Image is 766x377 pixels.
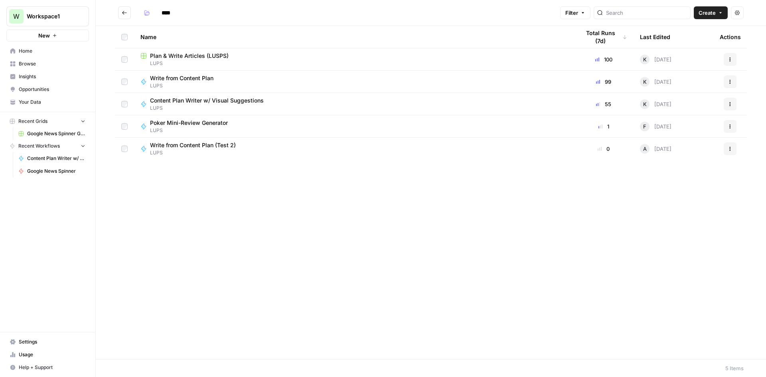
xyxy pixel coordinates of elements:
a: Content Plan Writer w/ Visual Suggestions [15,152,89,165]
span: Help + Support [19,364,85,371]
a: Home [6,45,89,57]
div: [DATE] [640,55,671,64]
span: Your Data [19,99,85,106]
div: 0 [580,145,627,153]
div: 5 Items [725,364,744,372]
span: A [643,145,647,153]
a: Write from Content PlanLUPS [140,74,567,89]
span: F [643,122,646,130]
a: Opportunities [6,83,89,96]
span: Poker Mini-Review Generator [150,119,228,127]
button: Create [694,6,728,19]
button: Filter [560,6,590,19]
span: Plan & Write Articles (LUSPS) [150,52,229,60]
span: LUPS [150,149,242,156]
span: Workspace1 [27,12,75,20]
button: Help + Support [6,361,89,374]
span: K [643,78,647,86]
div: 1 [580,122,627,130]
span: Write from Content Plan (Test 2) [150,141,236,149]
a: Browse [6,57,89,70]
span: Recent Grids [18,118,47,125]
span: Content Plan Writer w/ Visual Suggestions [150,97,264,105]
span: K [643,55,647,63]
span: Write from Content Plan [150,74,213,82]
span: Create [699,9,716,17]
button: Recent Workflows [6,140,89,152]
button: Go back [118,6,131,19]
span: Google News Spinner [27,168,85,175]
a: Poker Mini-Review GeneratorLUPS [140,119,567,134]
span: K [643,100,647,108]
div: Name [140,26,567,48]
div: [DATE] [640,144,671,154]
span: Opportunities [19,86,85,93]
span: Google News Spinner Grid [27,130,85,137]
input: Search [606,9,687,17]
a: Usage [6,348,89,361]
div: 99 [580,78,627,86]
div: [DATE] [640,77,671,87]
span: Home [19,47,85,55]
a: Content Plan Writer w/ Visual SuggestionsLUPS [140,97,567,112]
span: New [38,32,50,39]
span: LUPS [150,105,270,112]
a: Your Data [6,96,89,109]
div: Last Edited [640,26,670,48]
a: Write from Content Plan (Test 2)LUPS [140,141,567,156]
a: Plan & Write Articles (LUSPS)LUPS [140,52,567,67]
span: LUPS [140,60,567,67]
span: Content Plan Writer w/ Visual Suggestions [27,155,85,162]
span: Usage [19,351,85,358]
span: LUPS [150,127,234,134]
button: Workspace: Workspace1 [6,6,89,26]
a: Settings [6,336,89,348]
button: New [6,30,89,41]
span: Recent Workflows [18,142,60,150]
span: Settings [19,338,85,345]
a: Google News Spinner Grid [15,127,89,140]
button: Recent Grids [6,115,89,127]
div: [DATE] [640,99,671,109]
div: Total Runs (7d) [580,26,627,48]
div: 55 [580,100,627,108]
a: Google News Spinner [15,165,89,178]
span: LUPS [150,82,220,89]
span: Filter [565,9,578,17]
div: Actions [720,26,741,48]
a: Insights [6,70,89,83]
div: 100 [580,55,627,63]
span: W [13,12,20,21]
div: [DATE] [640,122,671,131]
span: Browse [19,60,85,67]
span: Insights [19,73,85,80]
